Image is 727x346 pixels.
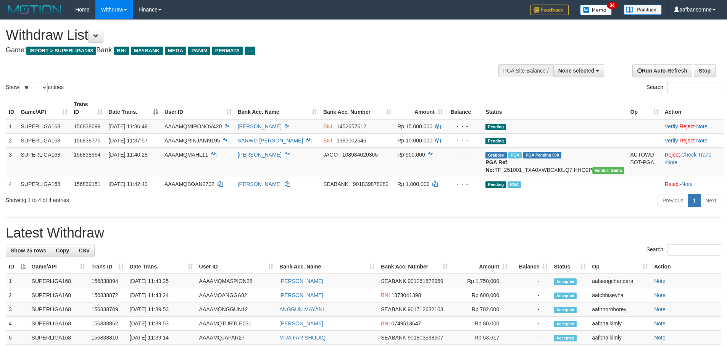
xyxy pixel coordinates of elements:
td: 1 [6,274,29,288]
a: [PERSON_NAME] [279,320,323,327]
td: 4 [6,317,29,331]
td: AUTOWD-BOT-PGA [627,147,662,177]
span: 156839151 [74,181,100,187]
td: - [511,274,551,288]
span: JAGO [323,152,338,158]
span: [DATE] 11:37:57 [108,137,147,144]
span: Copy 901261572969 to clipboard [408,278,443,284]
td: 5 [6,331,29,345]
span: BNI [381,320,390,327]
a: [PERSON_NAME] [279,292,323,298]
td: · · [662,133,724,147]
span: Copy [56,247,69,254]
td: SUPERLIGA168 [18,119,71,134]
a: Note [654,306,666,312]
td: aafphalkimly [589,331,651,345]
span: Pending [485,124,506,130]
td: [DATE] 11:39:14 [127,331,196,345]
td: · [662,177,724,191]
h1: Withdraw List [6,27,477,43]
td: aafsengchandara [589,274,651,288]
th: Op: activate to sort column ascending [589,260,651,274]
td: AAAAMQNGGUN12 [196,302,276,317]
h4: Game: Bank: [6,47,477,54]
span: None selected [558,68,595,74]
a: Note [654,292,666,298]
a: Verify [665,123,678,129]
a: 1 [688,194,701,207]
input: Search: [667,244,721,255]
span: 156838775 [74,137,100,144]
td: SUPERLIGA168 [29,331,89,345]
span: 34 [607,2,617,9]
img: panduan.png [624,5,662,15]
span: Copy 901839878282 to clipboard [353,181,388,187]
span: Show 25 rows [11,247,46,254]
th: Balance [446,97,483,119]
span: ISPORT > SUPERLIGA168 [26,47,96,55]
td: SUPERLIGA168 [18,177,71,191]
div: - - - [449,137,480,144]
span: BNI [381,292,390,298]
a: Reject [665,152,680,158]
th: Game/API: activate to sort column ascending [29,260,89,274]
div: - - - [449,151,480,158]
a: [PERSON_NAME] [238,123,282,129]
td: SUPERLIGA168 [29,317,89,331]
td: 4 [6,177,18,191]
td: AAAAMQTURTLE031 [196,317,276,331]
a: Note [654,278,666,284]
a: Copy [51,244,74,257]
td: AAAAMQJAPAR27 [196,331,276,345]
span: Accepted [554,335,577,341]
th: Bank Acc. Name: activate to sort column ascending [276,260,378,274]
th: Trans ID: activate to sort column ascending [71,97,105,119]
td: 2 [6,133,18,147]
div: PGA Site Balance / [498,64,553,77]
a: Reject [680,123,695,129]
a: Stop [694,64,716,77]
td: 156838894 [88,274,126,288]
span: SEABANK [381,335,406,341]
td: AAAAMQMASPION28 [196,274,276,288]
span: Accepted [554,278,577,285]
span: AAAAMQBOAN2702 [164,181,214,187]
td: 1 [6,119,18,134]
span: Marked by aafsengchandara [508,181,521,188]
span: Accepted [554,307,577,313]
td: SUPERLIGA168 [29,302,89,317]
div: - - - [449,123,480,130]
label: Search: [646,244,721,255]
span: Copy 1452657612 to clipboard [337,123,366,129]
td: aafphalkimly [589,317,651,331]
span: Rp 1.000.000 [397,181,429,187]
td: TF_251001_TXA0XWBCXI0LQ7IHHQ2P [482,147,627,177]
td: Rp 702,000 [451,302,511,317]
a: Check Trans [681,152,711,158]
td: 156838709 [88,302,126,317]
a: Note [666,159,678,165]
span: Rp 900.000 [397,152,425,158]
td: - [511,317,551,331]
td: 3 [6,302,29,317]
a: [PERSON_NAME] [279,278,323,284]
td: 156838810 [88,331,126,345]
th: Game/API: activate to sort column ascending [18,97,71,119]
a: Note [681,181,693,187]
img: Button%20Memo.svg [580,5,612,15]
span: PANIN [188,47,210,55]
th: Date Trans.: activate to sort column descending [105,97,161,119]
td: - [511,331,551,345]
span: Copy 108984020365 to clipboard [342,152,378,158]
th: Balance: activate to sort column ascending [511,260,551,274]
td: [DATE] 11:43:25 [127,274,196,288]
a: Note [696,123,708,129]
img: Feedback.jpg [530,5,569,15]
a: Next [700,194,721,207]
h1: Latest Withdraw [6,225,721,241]
td: - [511,288,551,302]
td: [DATE] 11:43:24 [127,288,196,302]
a: CSV [74,244,95,257]
span: Rp 15.000.000 [397,123,432,129]
label: Search: [646,82,721,93]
